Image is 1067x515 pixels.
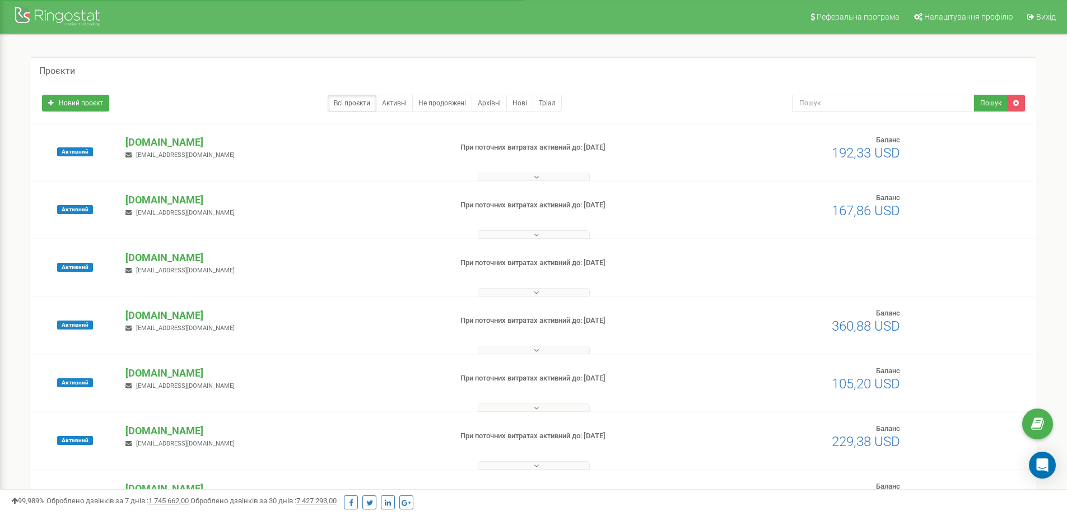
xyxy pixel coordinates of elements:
span: [EMAIL_ADDRESS][DOMAIN_NAME] [136,382,235,389]
span: Баланс [876,136,900,144]
p: [DOMAIN_NAME] [125,193,442,207]
span: Активний [57,263,93,272]
span: Налаштування профілю [924,12,1013,21]
p: При поточних витратах активний до: [DATE] [460,200,693,211]
span: Вихід [1036,12,1056,21]
span: 360,88 USD [832,318,900,334]
span: Оброблено дзвінків за 30 днів : [190,497,337,505]
span: Баланс [876,193,900,202]
p: [DOMAIN_NAME] [125,135,442,150]
u: 7 427 293,00 [296,497,337,505]
span: Активний [57,321,93,330]
span: [EMAIL_ADDRESS][DOMAIN_NAME] [136,440,235,447]
a: Тріал [533,95,562,112]
p: [DOMAIN_NAME] [125,250,442,265]
span: Баланс [876,424,900,433]
div: Open Intercom Messenger [1029,452,1056,479]
a: Не продовжені [412,95,472,112]
span: Баланс [876,366,900,375]
span: 192,33 USD [832,145,900,161]
a: Архівні [472,95,507,112]
p: [DOMAIN_NAME] [125,308,442,323]
p: [DOMAIN_NAME] [125,424,442,438]
span: 105,20 USD [832,376,900,392]
p: При поточних витратах активний до: [DATE] [460,373,693,384]
p: При поточних витратах активний до: [DATE] [460,316,693,326]
p: При поточних витратах активний до: [DATE] [460,431,693,442]
p: [DOMAIN_NAME] [125,481,442,496]
span: [EMAIL_ADDRESS][DOMAIN_NAME] [136,267,235,274]
span: 99,989% [11,497,45,505]
span: [EMAIL_ADDRESS][DOMAIN_NAME] [136,151,235,159]
span: Активний [57,378,93,387]
span: Оброблено дзвінків за 7 днів : [46,497,189,505]
span: Активний [57,436,93,445]
p: При поточних витратах активний до: [DATE] [460,489,693,499]
span: 229,38 USD [832,434,900,449]
button: Пошук [974,95,1008,112]
h5: Проєкти [39,66,75,76]
span: Реферальна програма [817,12,900,21]
span: Баланс [876,309,900,317]
p: При поточних витратах активний до: [DATE] [460,258,693,268]
u: 1 745 662,00 [148,497,189,505]
a: Всі проєкти [328,95,376,112]
p: При поточних витратах активний до: [DATE] [460,142,693,153]
a: Нові [506,95,533,112]
input: Пошук [792,95,975,112]
a: Активні [376,95,413,112]
span: Активний [57,147,93,156]
span: Баланс [876,482,900,490]
span: 167,86 USD [832,203,900,219]
span: [EMAIL_ADDRESS][DOMAIN_NAME] [136,209,235,216]
a: Новий проєкт [42,95,109,112]
span: Активний [57,205,93,214]
span: [EMAIL_ADDRESS][DOMAIN_NAME] [136,324,235,332]
p: [DOMAIN_NAME] [125,366,442,381]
